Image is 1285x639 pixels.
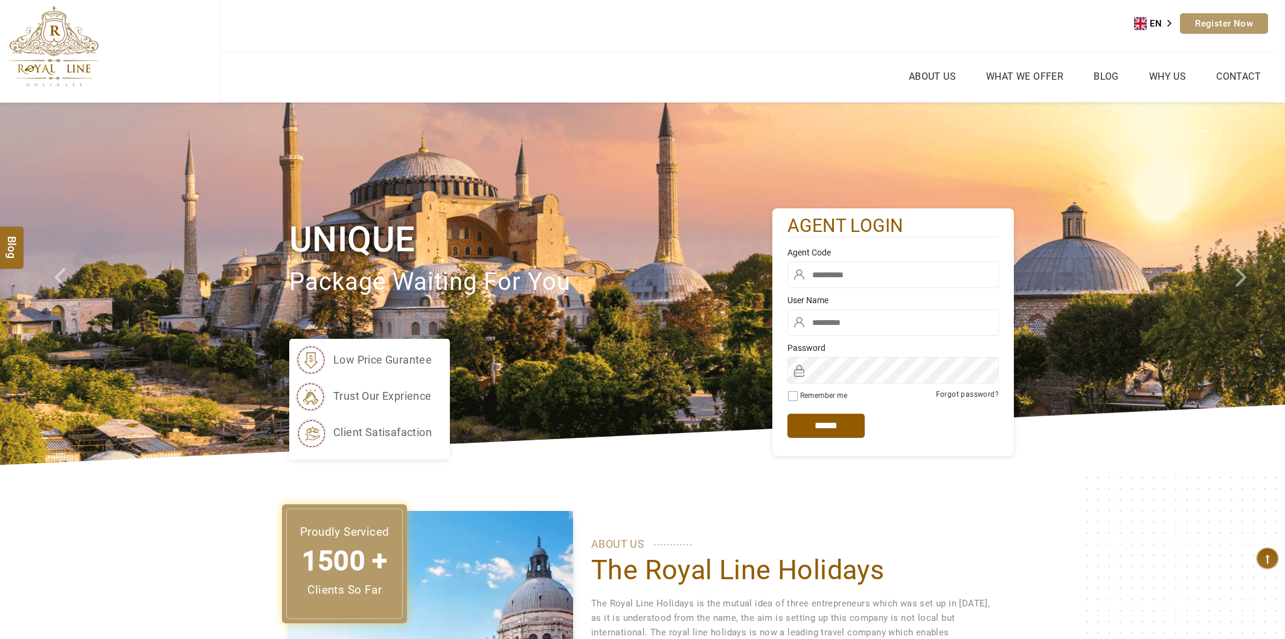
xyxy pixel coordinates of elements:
label: Remember me [800,391,847,400]
a: EN [1134,14,1180,33]
h2: agent login [787,214,999,238]
span: Blog [4,236,20,246]
a: About Us [906,68,959,85]
div: Language [1134,14,1180,33]
li: client satisafaction [295,417,432,448]
a: Forgot password? [936,390,999,399]
h1: The Royal Line Holidays [591,553,996,587]
label: User Name [787,294,999,306]
li: low price gurantee [295,345,432,375]
p: package waiting for you [289,262,772,303]
li: trust our exprience [295,381,432,411]
a: Check next image [1221,103,1285,465]
label: Agent Code [787,246,999,258]
a: What we Offer [983,68,1066,85]
a: Contact [1213,68,1264,85]
aside: Language selected: English [1134,14,1180,33]
a: Why Us [1146,68,1189,85]
img: The Royal Line Holidays [9,5,99,87]
span: ............ [653,533,693,551]
p: ABOUT US [591,535,996,553]
a: Check next prev [39,103,103,465]
label: Password [787,342,999,354]
a: Register Now [1180,13,1268,34]
a: Blog [1091,68,1122,85]
h1: Unique [289,217,772,262]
